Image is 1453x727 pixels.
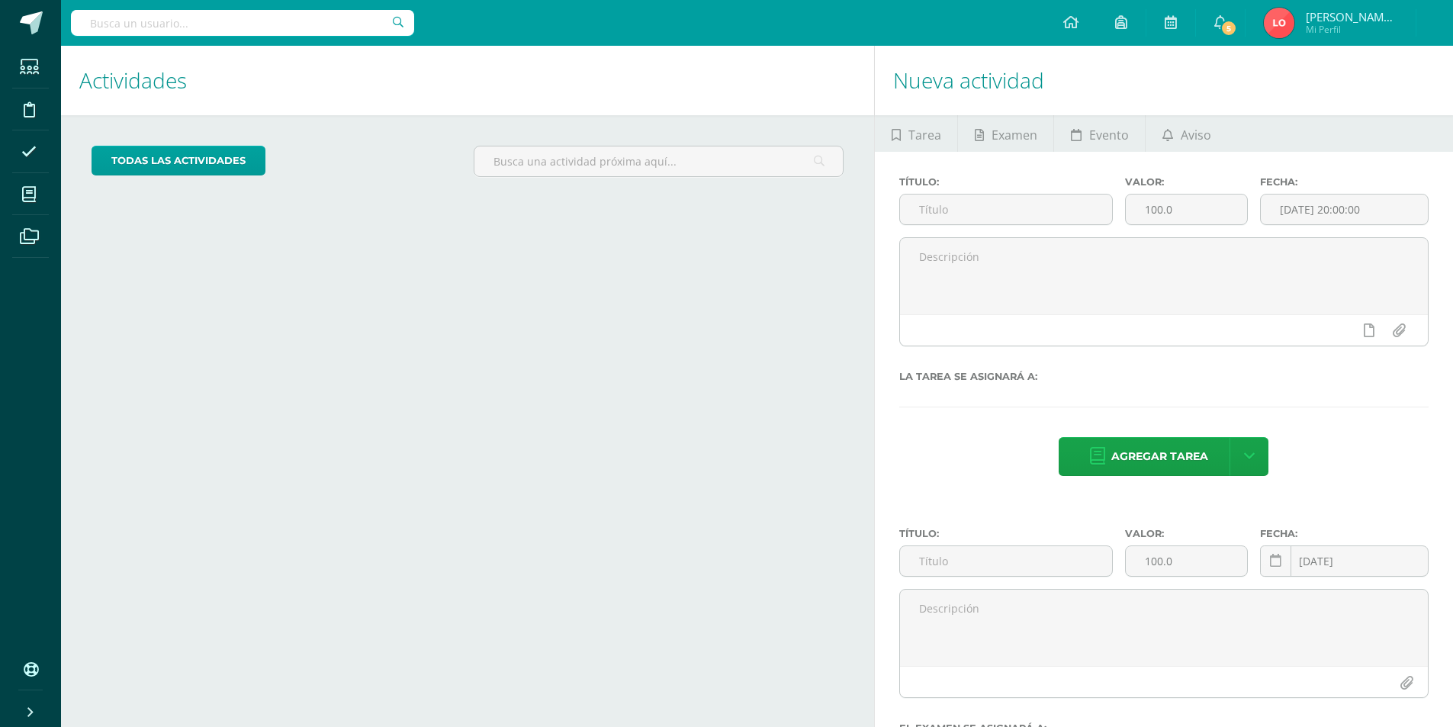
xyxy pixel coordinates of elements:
[1306,23,1397,36] span: Mi Perfil
[1261,546,1428,576] input: Fecha de entrega
[1126,195,1248,224] input: Puntos máximos
[893,46,1435,115] h1: Nueva actividad
[1260,528,1429,539] label: Fecha:
[899,528,1113,539] label: Título:
[1306,9,1397,24] span: [PERSON_NAME] de [PERSON_NAME]
[1264,8,1294,38] img: 1a4455a17abe8e661e4fee09cdba458f.png
[900,546,1112,576] input: Título
[1126,546,1248,576] input: Puntos máximos
[958,115,1053,152] a: Examen
[71,10,414,36] input: Busca un usuario...
[1089,117,1129,153] span: Evento
[1260,176,1429,188] label: Fecha:
[1146,115,1227,152] a: Aviso
[900,195,1112,224] input: Título
[875,115,957,152] a: Tarea
[899,371,1429,382] label: La tarea se asignará a:
[908,117,941,153] span: Tarea
[1261,195,1428,224] input: Fecha de entrega
[92,146,265,175] a: todas las Actividades
[1111,438,1208,475] span: Agregar tarea
[474,146,843,176] input: Busca una actividad próxima aquí...
[79,46,856,115] h1: Actividades
[1181,117,1211,153] span: Aviso
[992,117,1037,153] span: Examen
[1054,115,1145,152] a: Evento
[1125,528,1249,539] label: Valor:
[899,176,1113,188] label: Título:
[1125,176,1249,188] label: Valor:
[1220,20,1237,37] span: 5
